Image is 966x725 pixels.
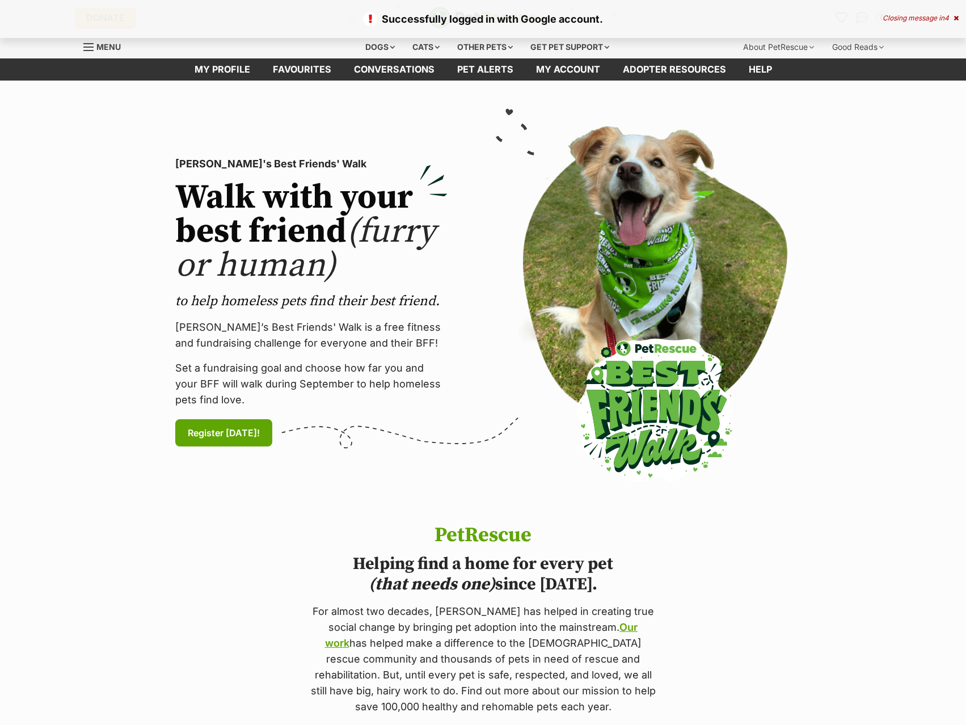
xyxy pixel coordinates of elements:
[183,58,261,81] a: My profile
[343,58,446,81] a: conversations
[175,156,448,172] p: [PERSON_NAME]'s Best Friends' Walk
[446,58,525,81] a: Pet alerts
[449,36,521,58] div: Other pets
[309,554,658,595] h2: Helping find a home for every pet since [DATE].
[611,58,737,81] a: Adopter resources
[83,36,129,56] a: Menu
[522,36,617,58] div: Get pet support
[309,524,658,547] h1: PetRescue
[175,181,448,283] h2: Walk with your best friend
[175,419,272,446] a: Register [DATE]!
[175,292,448,310] p: to help homeless pets find their best friend.
[261,58,343,81] a: Favourites
[525,58,611,81] a: My account
[824,36,892,58] div: Good Reads
[369,574,495,595] i: (that needs one)
[735,36,822,58] div: About PetRescue
[175,319,448,351] p: [PERSON_NAME]’s Best Friends' Walk is a free fitness and fundraising challenge for everyone and t...
[357,36,403,58] div: Dogs
[188,426,260,440] span: Register [DATE]!
[175,360,448,408] p: Set a fundraising goal and choose how far you and your BFF will walk during September to help hom...
[404,36,448,58] div: Cats
[96,42,121,52] span: Menu
[737,58,783,81] a: Help
[175,210,436,287] span: (furry or human)
[309,604,658,715] p: For almost two decades, [PERSON_NAME] has helped in creating true social change by bringing pet a...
